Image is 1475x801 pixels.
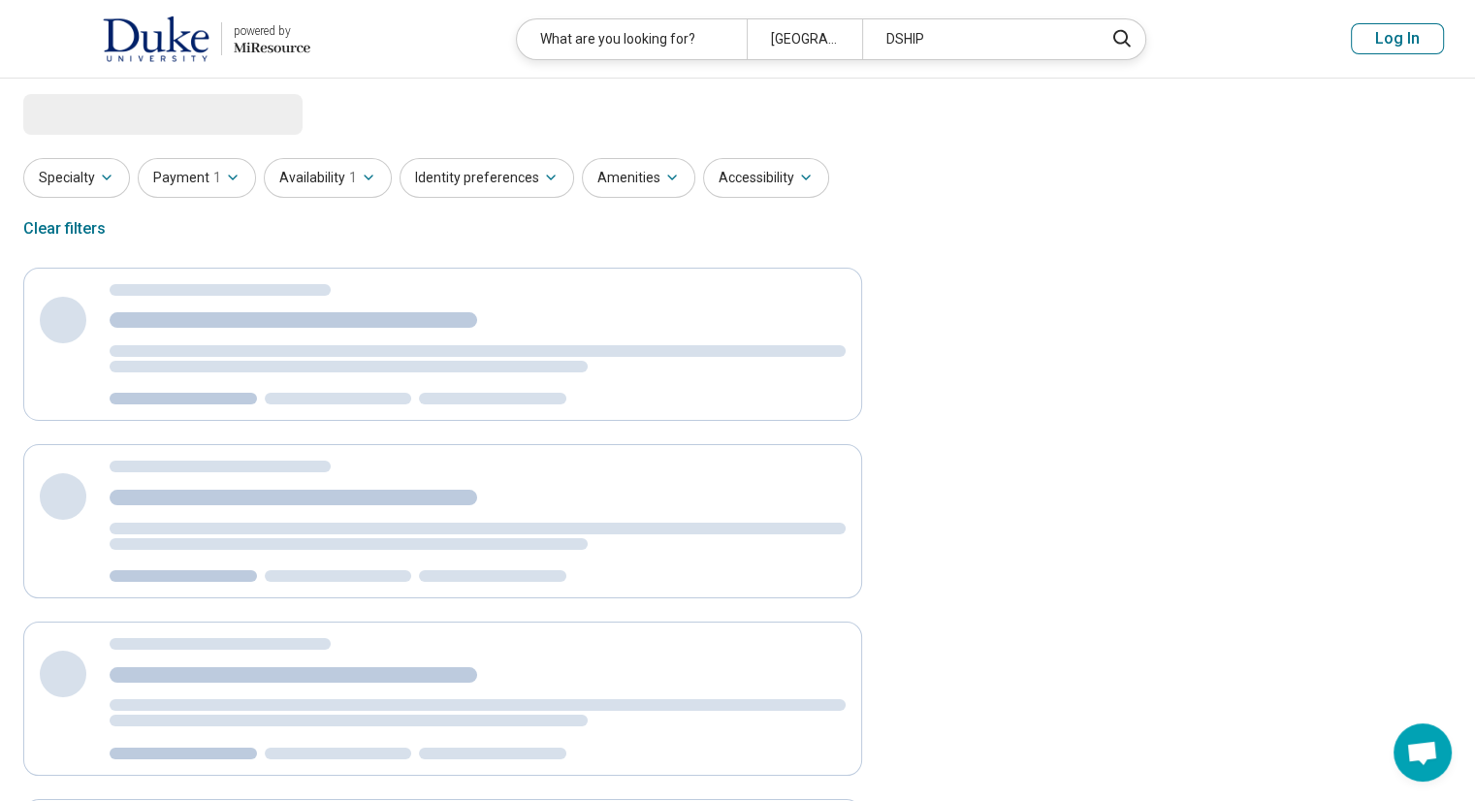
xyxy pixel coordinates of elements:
button: Payment1 [138,158,256,198]
div: [GEOGRAPHIC_DATA] [747,19,862,59]
span: 1 [349,168,357,188]
button: Identity preferences [400,158,574,198]
button: Amenities [582,158,695,198]
a: Duke Universitypowered by [31,16,310,62]
div: powered by [234,22,310,40]
span: 1 [213,168,221,188]
button: Specialty [23,158,130,198]
button: Accessibility [703,158,829,198]
span: Loading... [23,94,186,133]
button: Availability1 [264,158,392,198]
div: Clear filters [23,206,106,252]
img: Duke University [103,16,209,62]
button: Log In [1351,23,1444,54]
div: What are you looking for? [517,19,747,59]
div: Open chat [1394,723,1452,782]
div: DSHIP [862,19,1092,59]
